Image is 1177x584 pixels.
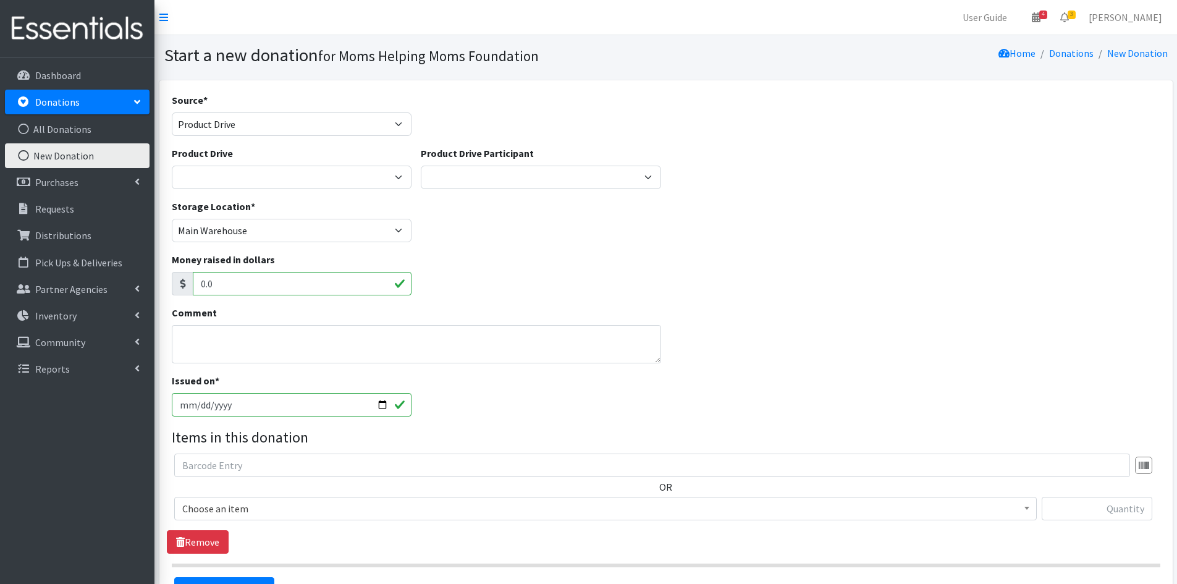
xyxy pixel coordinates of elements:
[35,283,108,295] p: Partner Agencies
[5,63,150,88] a: Dashboard
[659,480,672,494] label: OR
[953,5,1017,30] a: User Guide
[35,336,85,349] p: Community
[203,94,208,106] abbr: required
[998,47,1036,59] a: Home
[1050,5,1079,30] a: 3
[5,223,150,248] a: Distributions
[172,305,217,320] label: Comment
[5,143,150,168] a: New Donation
[421,146,534,161] label: Product Drive Participant
[35,363,70,375] p: Reports
[5,197,150,221] a: Requests
[35,96,80,108] p: Donations
[1107,47,1168,59] a: New Donation
[164,44,662,66] h1: Start a new donation
[251,200,255,213] abbr: required
[1039,11,1047,19] span: 4
[172,146,233,161] label: Product Drive
[172,373,219,388] label: Issued on
[5,277,150,302] a: Partner Agencies
[35,310,77,322] p: Inventory
[35,69,81,82] p: Dashboard
[182,500,1029,517] span: Choose an item
[5,250,150,275] a: Pick Ups & Deliveries
[172,93,208,108] label: Source
[35,229,91,242] p: Distributions
[167,530,229,554] a: Remove
[172,252,275,267] label: Money raised in dollars
[5,170,150,195] a: Purchases
[1022,5,1050,30] a: 4
[5,357,150,381] a: Reports
[35,256,122,269] p: Pick Ups & Deliveries
[1068,11,1076,19] span: 3
[1042,497,1152,520] input: Quantity
[5,330,150,355] a: Community
[174,454,1130,477] input: Barcode Entry
[5,303,150,328] a: Inventory
[174,497,1037,520] span: Choose an item
[35,203,74,215] p: Requests
[5,117,150,142] a: All Donations
[5,90,150,114] a: Donations
[5,8,150,49] img: HumanEssentials
[215,375,219,387] abbr: required
[318,47,539,65] small: for Moms Helping Moms Foundation
[172,426,1160,449] legend: Items in this donation
[1049,47,1094,59] a: Donations
[1079,5,1172,30] a: [PERSON_NAME]
[35,176,78,188] p: Purchases
[172,199,255,214] label: Storage Location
